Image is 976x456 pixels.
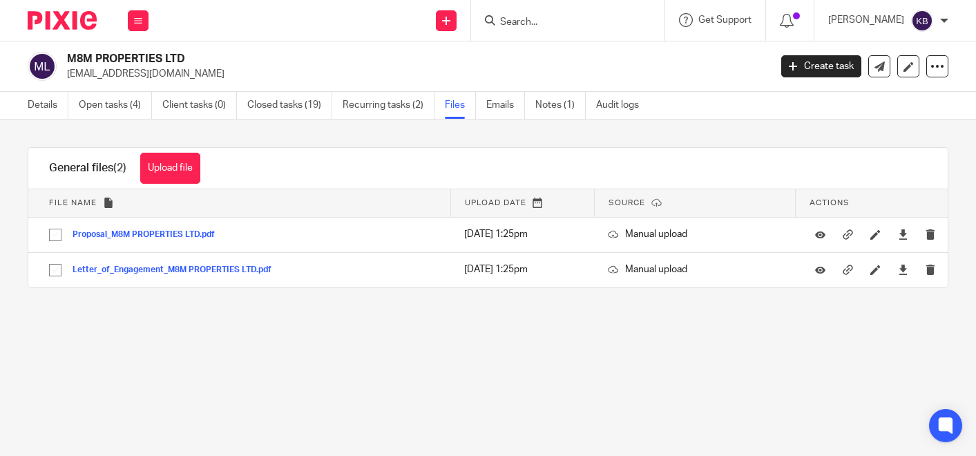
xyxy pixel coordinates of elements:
a: Client tasks (0) [162,92,237,119]
input: Select [42,222,68,248]
span: File name [49,199,97,207]
p: [PERSON_NAME] [828,13,904,27]
img: svg%3E [911,10,933,32]
span: Get Support [698,15,752,25]
a: Audit logs [596,92,649,119]
span: Upload date [465,199,526,207]
img: Pixie [28,11,97,30]
a: Create task [781,55,861,77]
p: [EMAIL_ADDRESS][DOMAIN_NAME] [67,67,760,81]
p: [DATE] 1:25pm [464,227,580,241]
a: Recurring tasks (2) [343,92,434,119]
button: Letter_of_Engagement_M8M PROPERTIES LTD.pdf [73,265,282,275]
a: Details [28,92,68,119]
span: Actions [810,199,850,207]
a: Open tasks (4) [79,92,152,119]
p: Manual upload [608,263,781,276]
a: Download [898,227,908,241]
h2: M8M PROPERTIES LTD [67,52,622,66]
button: Upload file [140,153,200,184]
span: (2) [113,162,126,173]
img: svg%3E [28,52,57,81]
a: Files [445,92,476,119]
input: Select [42,257,68,283]
a: Closed tasks (19) [247,92,332,119]
a: Notes (1) [535,92,586,119]
a: Emails [486,92,525,119]
p: Manual upload [608,227,781,241]
a: Download [898,263,908,276]
span: Source [609,199,645,207]
input: Search [499,17,623,29]
button: Proposal_M8M PROPERTIES LTD.pdf [73,230,225,240]
p: [DATE] 1:25pm [464,263,580,276]
h1: General files [49,161,126,175]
